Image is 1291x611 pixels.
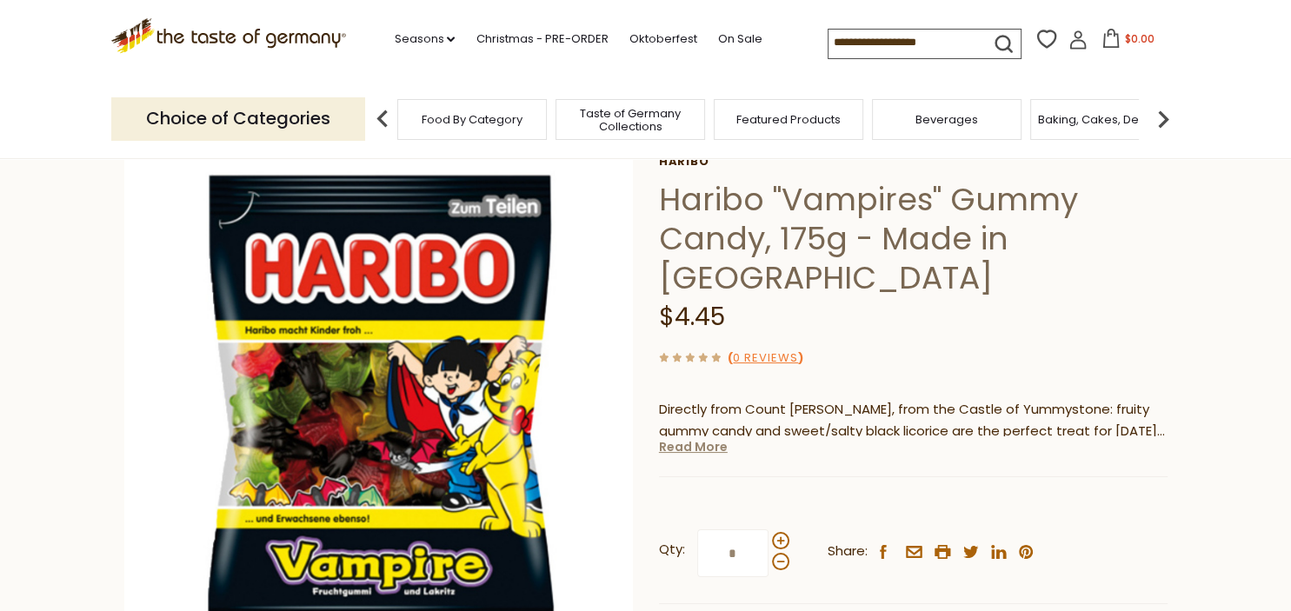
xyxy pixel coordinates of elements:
h1: Haribo "Vampires" Gummy Candy, 175g - Made in [GEOGRAPHIC_DATA] [659,180,1168,297]
p: Choice of Categories [111,97,365,140]
span: $4.45 [659,300,725,334]
a: Seasons [394,30,455,49]
input: Qty: [697,529,769,577]
a: Oktoberfest [629,30,696,49]
a: Christmas - PRE-ORDER [476,30,608,49]
a: Taste of Germany Collections [561,107,700,133]
img: next arrow [1146,102,1181,136]
button: $0.00 [1091,29,1165,55]
a: Featured Products [736,113,841,126]
span: $0.00 [1124,31,1154,46]
a: On Sale [717,30,762,49]
a: Food By Category [422,113,522,126]
a: Haribo [659,155,1168,169]
span: ( ) [728,349,803,366]
a: Read More [659,438,728,455]
p: Directly from Count [PERSON_NAME], from the Castle of Yummystone: fruity gummy candy and sweet/sa... [659,399,1168,442]
span: Share: [828,541,868,562]
strong: Qty: [659,539,685,561]
img: previous arrow [365,102,400,136]
a: Beverages [915,113,978,126]
a: Baking, Cakes, Desserts [1038,113,1173,126]
a: 0 Reviews [733,349,798,368]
